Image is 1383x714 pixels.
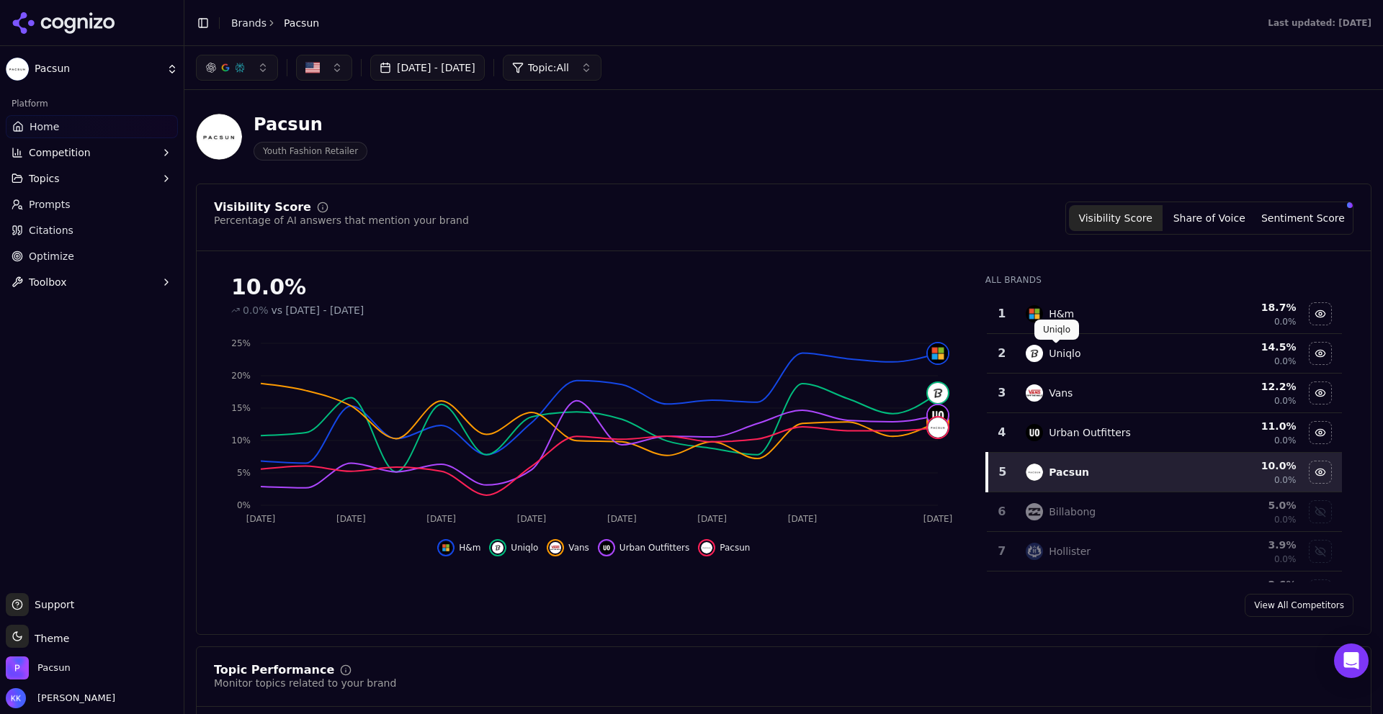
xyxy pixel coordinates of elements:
[1026,305,1043,322] img: h&m
[1049,465,1089,479] div: Pacsun
[29,223,73,238] span: Citations
[1274,474,1297,486] span: 0.0%
[437,539,480,556] button: Hide h&m data
[492,542,503,553] img: uniqlo
[1268,17,1371,29] div: Last updated: [DATE]
[231,274,957,300] div: 10.0%
[993,305,1012,322] div: 1
[993,424,1012,441] div: 4
[1043,324,1070,335] p: Uniqlo
[928,405,948,425] img: urban outfitters
[1309,381,1332,405] button: Hide vans data
[928,417,948,438] img: pacsun
[370,55,485,81] button: [DATE] - [DATE]
[1309,500,1332,523] button: Show billabong data
[1049,425,1131,440] div: Urban Outfitters
[29,171,60,186] span: Topics
[697,514,727,524] tspan: [DATE]
[6,688,115,708] button: Open user button
[987,334,1342,374] tr: 2uniqloUniqlo14.5%0.0%Hide uniqlo data
[1026,464,1043,481] img: pacsun
[985,274,1342,286] div: All Brands
[1309,579,1332,602] button: Show brandy melville data
[32,692,115,705] span: [PERSON_NAME]
[1256,205,1350,231] button: Sentiment Score
[993,543,1012,560] div: 7
[701,542,712,553] img: pacsun
[1049,386,1073,400] div: Vans
[254,142,367,161] span: Youth Fashion Retailer
[6,656,71,679] button: Open organization switcher
[1049,505,1096,519] div: Billabong
[1204,577,1296,592] div: 2.6 %
[237,468,251,478] tspan: 5%
[6,271,178,294] button: Toolbox
[254,113,367,136] div: Pacsun
[1309,540,1332,563] button: Show hollister data
[987,492,1342,532] tr: 6billabongBillabong5.0%0.0%Show billabong data
[1274,514,1297,525] span: 0.0%
[607,514,637,524] tspan: [DATE]
[1204,300,1296,315] div: 18.7 %
[1049,346,1080,361] div: Uniqlo
[214,676,396,690] div: Monitor topics related to your brand
[284,16,319,30] span: Pacsun
[30,119,59,134] span: Home
[29,197,71,212] span: Prompts
[37,661,71,674] span: Pacsun
[243,303,269,317] span: 0.0%
[272,303,364,317] span: vs [DATE] - [DATE]
[1049,544,1091,559] div: Hollister
[1334,643,1369,678] div: Open Intercom Messenger
[1309,342,1332,365] button: Hide uniqlo data
[1309,461,1332,484] button: Hide pacsun data
[246,514,276,524] tspan: [DATE]
[1204,340,1296,354] div: 14.5 %
[928,383,948,403] img: uniqlo
[1069,205,1163,231] button: Visibility Score
[1163,205,1256,231] button: Share of Voice
[987,413,1342,453] tr: 4urban outfittersUrban Outfitters11.0%0.0%Hide urban outfitters data
[426,514,456,524] tspan: [DATE]
[601,542,612,553] img: urban outfitters
[1026,424,1043,441] img: urban outfitters
[196,114,242,160] img: Pacsun
[698,539,750,556] button: Hide pacsun data
[29,633,69,644] span: Theme
[987,453,1342,492] tr: 5pacsunPacsun10.0%0.0%Hide pacsun data
[6,656,29,679] img: Pacsun
[440,542,452,553] img: h&m
[550,542,561,553] img: vans
[231,435,251,446] tspan: 10%
[993,384,1012,402] div: 3
[987,571,1342,611] tr: 2.6%Show brandy melville data
[517,514,547,524] tspan: [DATE]
[214,213,469,227] div: Percentage of AI answers that mention your brand
[1049,307,1074,321] div: H&m
[6,193,178,216] a: Prompts
[29,249,74,263] span: Optimize
[720,542,750,553] span: Pacsun
[6,245,178,268] a: Optimize
[6,115,178,138] a: Home
[1309,302,1332,325] button: Hide h&m data
[1274,316,1297,327] span: 0.0%
[35,63,161,76] span: Pacsun
[237,500,251,510] tspan: 0%
[928,343,948,363] img: h&m
[1204,538,1296,552] div: 3.9 %
[1274,395,1297,407] span: 0.0%
[305,60,320,75] img: US
[1274,435,1297,446] span: 0.0%
[788,514,818,524] tspan: [DATE]
[987,532,1342,571] tr: 7hollisterHollister3.9%0.0%Show hollister data
[987,374,1342,413] tr: 3vansVans12.2%0.0%Hide vans data
[1274,356,1297,367] span: 0.0%
[1204,498,1296,512] div: 5.0 %
[1026,384,1043,402] img: vans
[1026,345,1043,362] img: uniqlo
[1245,594,1353,617] a: View All Competitors
[231,403,251,413] tspan: 15%
[1026,503,1043,520] img: billabong
[29,145,91,160] span: Competition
